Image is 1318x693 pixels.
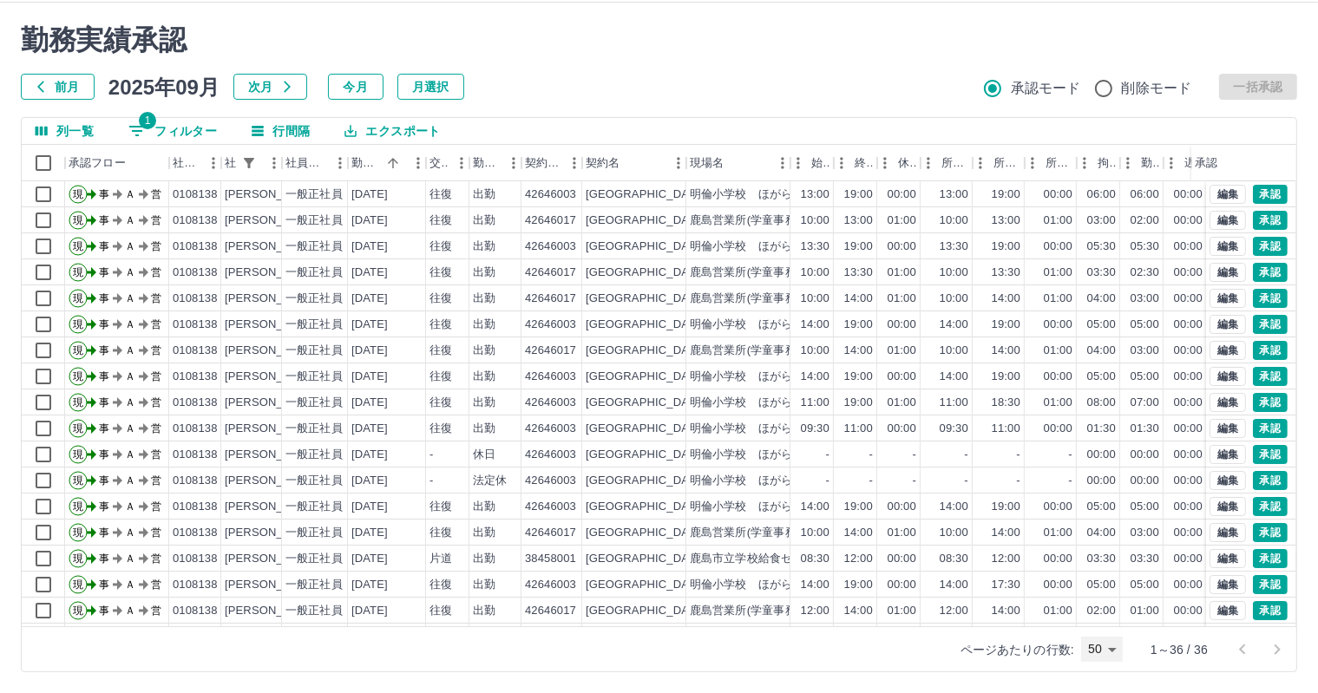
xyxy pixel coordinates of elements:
text: 現 [73,188,83,200]
div: 01:00 [1044,212,1072,229]
text: 営 [151,344,161,356]
text: Ａ [125,188,135,200]
div: 00:00 [888,186,916,203]
div: 交通費 [429,145,449,181]
div: 05:00 [1087,317,1116,333]
text: 事 [99,188,109,200]
div: 明倫小学校 ほがらかクラブC [690,369,847,385]
text: 営 [151,266,161,278]
div: 00:00 [1174,395,1203,411]
div: 05:00 [1087,369,1116,385]
div: 現場名 [686,145,790,181]
div: 一般正社員 [285,343,343,359]
div: 14:00 [940,317,968,333]
div: 10:00 [940,343,968,359]
div: 00:00 [1044,239,1072,255]
text: 現 [73,240,83,252]
text: Ａ [125,240,135,252]
div: 03:00 [1131,291,1159,307]
div: 13:30 [801,239,829,255]
text: Ａ [125,292,135,304]
div: 明倫小学校 ほがらかクラブC [690,317,847,333]
div: 所定休憩 [1046,145,1073,181]
div: 42646017 [525,343,576,359]
div: 所定休憩 [1025,145,1077,181]
button: 承認 [1253,575,1288,594]
text: 営 [151,188,161,200]
div: 00:00 [888,239,916,255]
button: 承認 [1253,315,1288,334]
div: 勤務日 [351,145,381,181]
div: 所定開始 [941,145,969,181]
div: 所定開始 [921,145,973,181]
div: 勤務区分 [473,145,501,181]
button: 今月 [328,74,384,100]
div: 13:00 [844,212,873,229]
text: 事 [99,240,109,252]
text: 事 [99,318,109,330]
div: 42646003 [525,395,576,411]
button: 編集 [1210,523,1246,542]
div: 0108138 [173,265,218,281]
button: 編集 [1210,549,1246,568]
text: 営 [151,214,161,226]
button: メニュー [770,150,796,176]
button: 編集 [1210,497,1246,516]
div: 現場名 [690,145,724,181]
div: 00:00 [1174,239,1203,255]
div: 14:00 [801,369,829,385]
div: 一般正社員 [285,239,343,255]
text: Ａ [125,396,135,409]
div: 契約コード [521,145,582,181]
div: [PERSON_NAME] [225,291,319,307]
div: 00:00 [1174,369,1203,385]
button: 編集 [1210,471,1246,490]
text: 営 [151,318,161,330]
div: 0108138 [173,343,218,359]
div: 鹿島営業所(学童事務局） [690,291,819,307]
text: 現 [73,370,83,382]
span: 削除モード [1122,78,1192,99]
div: 0108138 [173,239,218,255]
div: 01:00 [888,395,916,411]
button: 承認 [1253,263,1288,282]
div: 明倫小学校 ほがらかクラブC [690,186,847,203]
div: 出勤 [473,239,495,255]
div: 勤務区分 [469,145,521,181]
text: 事 [99,396,109,409]
div: 01:00 [888,291,916,307]
div: [PERSON_NAME] [225,317,319,333]
div: 出勤 [473,343,495,359]
div: 0108138 [173,421,218,437]
div: 一般正社員 [285,186,343,203]
button: メニュー [501,150,527,176]
div: 19:00 [844,369,873,385]
div: 遅刻等 [1164,145,1207,181]
div: 05:00 [1131,317,1159,333]
div: [GEOGRAPHIC_DATA] [586,369,705,385]
div: 13:30 [844,265,873,281]
div: 0108138 [173,291,218,307]
div: 一般正社員 [285,265,343,281]
button: 編集 [1210,263,1246,282]
div: 42646017 [525,265,576,281]
div: [GEOGRAPHIC_DATA] [586,265,705,281]
h5: 2025年09月 [108,74,220,100]
div: 00:00 [1174,212,1203,229]
div: [GEOGRAPHIC_DATA] [586,212,705,229]
div: 00:00 [1174,317,1203,333]
div: 00:00 [1044,186,1072,203]
div: [GEOGRAPHIC_DATA] [586,186,705,203]
span: 1 [139,112,156,129]
div: 13:30 [992,265,1020,281]
div: 1件のフィルターを適用中 [237,151,261,175]
div: 一般正社員 [285,317,343,333]
div: 06:00 [1131,186,1159,203]
div: 遅刻等 [1184,145,1203,181]
text: 現 [73,318,83,330]
text: 営 [151,292,161,304]
div: 10:00 [801,343,829,359]
div: 休憩 [898,145,917,181]
div: 契約名 [582,145,686,181]
div: 一般正社員 [285,291,343,307]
